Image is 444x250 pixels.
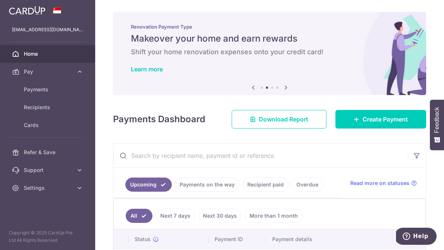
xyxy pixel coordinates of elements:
span: Read more on statuses [350,179,409,187]
img: Renovation banner [113,12,426,95]
th: Payment details [266,230,432,249]
a: All [126,209,152,223]
a: Overdue [292,178,323,192]
span: Refer & Save [24,149,73,156]
a: More than 1 month [245,209,303,223]
img: CardUp [9,6,45,15]
a: Create Payment [335,110,426,129]
span: Recipients [24,104,73,111]
a: Upcoming [125,178,172,192]
span: Create Payment [363,115,408,124]
span: Settings [24,184,73,192]
span: Download Report [259,115,308,124]
span: Support [24,166,73,174]
span: Home [24,50,73,58]
a: Download Report [232,110,326,129]
h5: Makeover your home and earn rewards [131,33,408,45]
th: Payment ID [209,230,266,249]
iframe: Opens a widget where you can find more information [396,228,437,246]
p: [EMAIL_ADDRESS][DOMAIN_NAME] [12,26,83,33]
a: Read more on statuses [350,179,417,187]
span: Payments [24,86,73,93]
a: Next 30 days [198,209,242,223]
span: Pay [24,68,73,75]
a: Next 7 days [155,209,195,223]
input: Search by recipient name, payment id or reference [113,144,408,168]
h4: Payments Dashboard [113,113,205,126]
a: Payments on the way [175,178,239,192]
button: Feedback - Show survey [430,100,444,150]
span: Status [135,236,151,243]
h6: Shift your home renovation expenses onto your credit card! [131,48,408,56]
span: Feedback [434,107,440,133]
span: Cards [24,121,73,129]
a: Recipient paid [242,178,289,192]
p: Renovation Payment Type [131,24,408,30]
a: Learn more [131,65,163,73]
